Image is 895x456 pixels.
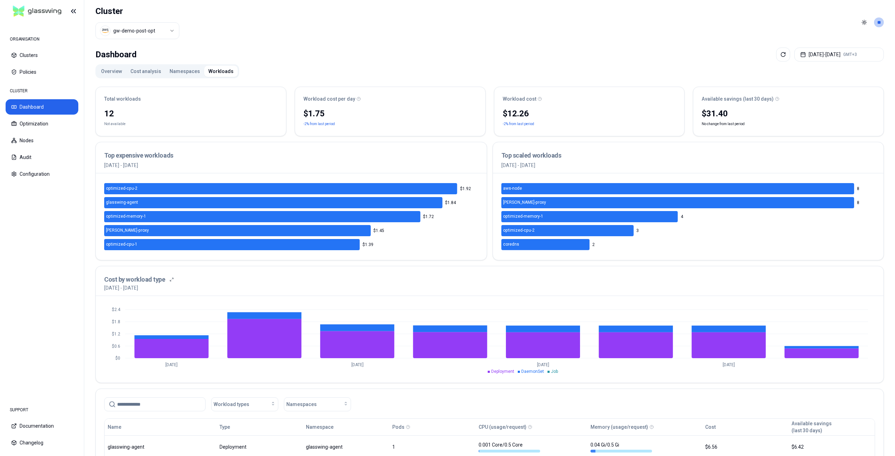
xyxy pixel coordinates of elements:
[102,27,109,34] img: aws
[491,369,514,374] span: Deployment
[6,84,78,98] div: CLUSTER
[6,48,78,63] button: Clusters
[590,420,648,434] button: Memory (usage/request)
[95,6,179,17] h1: Cluster
[303,108,477,119] div: $1.75
[6,99,78,115] button: Dashboard
[112,307,121,312] tspan: $2.4
[792,443,872,450] div: $6.42
[6,418,78,434] button: Documentation
[95,48,137,61] div: Dashboard
[6,32,78,46] div: ORGANISATION
[6,116,78,131] button: Optimization
[537,362,549,367] tspan: [DATE]
[104,284,138,291] p: [DATE] - [DATE]
[165,362,178,367] tspan: [DATE]
[792,420,832,434] button: Available savings(last 30 days)
[501,162,875,169] p: [DATE] - [DATE]
[306,420,334,434] button: Namespace
[104,151,478,160] h3: Top expensive workloads
[501,151,875,160] h3: Top scaled workloads
[503,108,676,119] div: $12.26
[286,401,317,408] span: Namespaces
[303,95,477,102] div: Workload cost per day
[479,420,527,434] button: CPU (usage/request)
[6,435,78,450] button: Changelog
[503,121,534,128] p: -2% from last period
[693,107,883,136] div: No change from last period
[115,356,120,361] tspan: $0
[220,443,300,450] div: Deployment
[108,443,169,450] div: glasswing-agent
[211,397,278,411] button: Workload types
[214,401,249,408] span: Workload types
[521,369,544,374] span: DaemonSet
[108,420,121,434] button: Name
[705,443,785,450] div: $6.56
[104,275,165,284] h3: Cost by workload type
[723,362,735,367] tspan: [DATE]
[113,27,155,34] div: gw-demo-post-opt
[479,441,540,453] div: 0.001 Core / 0.5 Core
[551,369,558,374] span: Job
[284,397,351,411] button: Namespaces
[705,420,716,434] button: Cost
[503,95,676,102] div: Workload cost
[220,420,230,434] button: Type
[6,133,78,148] button: Nodes
[204,66,238,77] button: Workloads
[794,48,884,61] button: [DATE]-[DATE]GMT+3
[702,95,875,102] div: Available savings (last 30 days)
[104,95,278,102] div: Total workloads
[104,108,278,119] div: 12
[6,403,78,417] div: SUPPORT
[97,66,126,77] button: Overview
[104,121,126,128] div: Not available
[351,362,364,367] tspan: [DATE]
[392,443,472,450] div: 1
[303,121,335,128] p: -2% from last period
[6,166,78,182] button: Configuration
[104,162,478,169] p: [DATE] - [DATE]
[10,3,64,20] img: GlassWing
[6,150,78,165] button: Audit
[112,332,120,336] tspan: $1.2
[392,420,404,434] button: Pods
[306,443,351,450] div: glasswing-agent
[95,22,179,39] button: Select a value
[112,344,120,349] tspan: $0.6
[112,319,120,324] tspan: $1.8
[843,52,857,57] span: GMT+3
[702,108,875,119] div: $31.40
[6,64,78,80] button: Policies
[126,66,165,77] button: Cost analysis
[590,441,652,453] div: 0.04 Gi / 0.5 Gi
[165,66,204,77] button: Namespaces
